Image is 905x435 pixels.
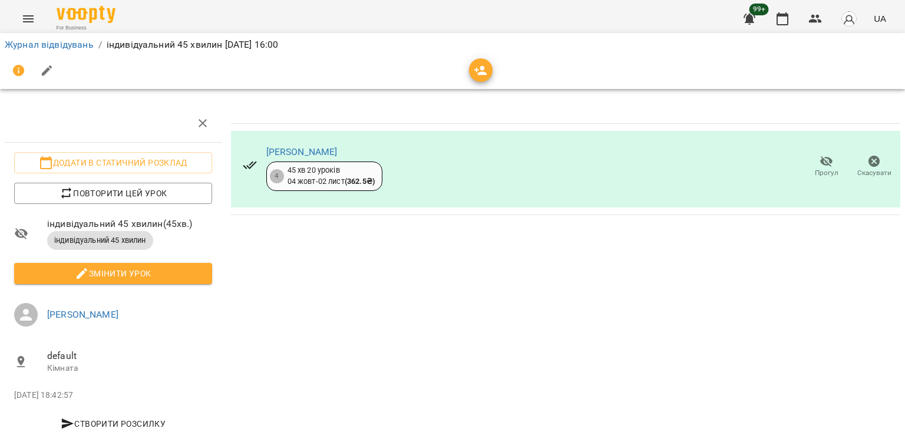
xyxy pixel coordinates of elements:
span: Скасувати [857,168,891,178]
li: / [98,38,102,52]
span: індивідуальний 45 хвилин ( 45 хв. ) [47,217,212,231]
img: Voopty Logo [57,6,115,23]
span: Створити розсилку [19,417,207,431]
p: індивідуальний 45 хвилин [DATE] 16:00 [107,38,278,52]
button: Змінити урок [14,263,212,284]
button: Menu [14,5,42,33]
span: Змінити урок [24,266,203,281]
p: [DATE] 18:42:57 [14,390,212,401]
button: Прогул [802,150,850,183]
span: Прогул [815,168,838,178]
button: Створити розсилку [14,413,212,434]
img: avatar_s.png [841,11,857,27]
span: UA [874,12,886,25]
span: індивідуальний 45 хвилин [47,235,153,246]
span: default [47,349,212,363]
span: For Business [57,24,115,32]
span: Повторити цей урок [24,186,203,200]
a: [PERSON_NAME] [47,309,118,320]
button: Скасувати [850,150,898,183]
a: [PERSON_NAME] [266,146,338,157]
nav: breadcrumb [5,38,900,52]
p: Кімната [47,362,212,374]
div: 45 хв 20 уроків 04 жовт - 02 лист [288,165,375,187]
div: 4 [270,169,284,183]
a: Журнал відвідувань [5,39,94,50]
span: Додати в статичний розклад [24,156,203,170]
button: UA [869,8,891,29]
b: ( 362.5 ₴ ) [345,177,375,186]
span: 99+ [749,4,769,15]
button: Повторити цей урок [14,183,212,204]
button: Додати в статичний розклад [14,152,212,173]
